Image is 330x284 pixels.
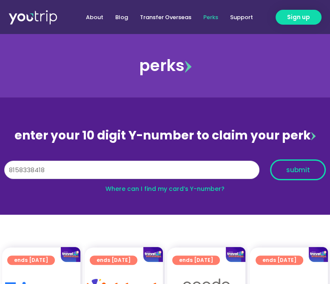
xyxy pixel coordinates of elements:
[109,9,134,25] a: Blog
[224,9,259,25] a: Support
[287,13,310,22] span: Sign up
[4,161,259,179] input: 10 digit Y-number (e.g. 8123456789)
[105,185,225,193] a: Where can I find my card’s Y-number?
[197,9,224,25] a: Perks
[276,10,321,25] a: Sign up
[80,9,109,25] a: About
[71,9,259,25] nav: Menu
[286,167,310,173] span: submit
[134,9,197,25] a: Transfer Overseas
[4,159,326,187] form: Y Number
[270,159,326,180] button: submit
